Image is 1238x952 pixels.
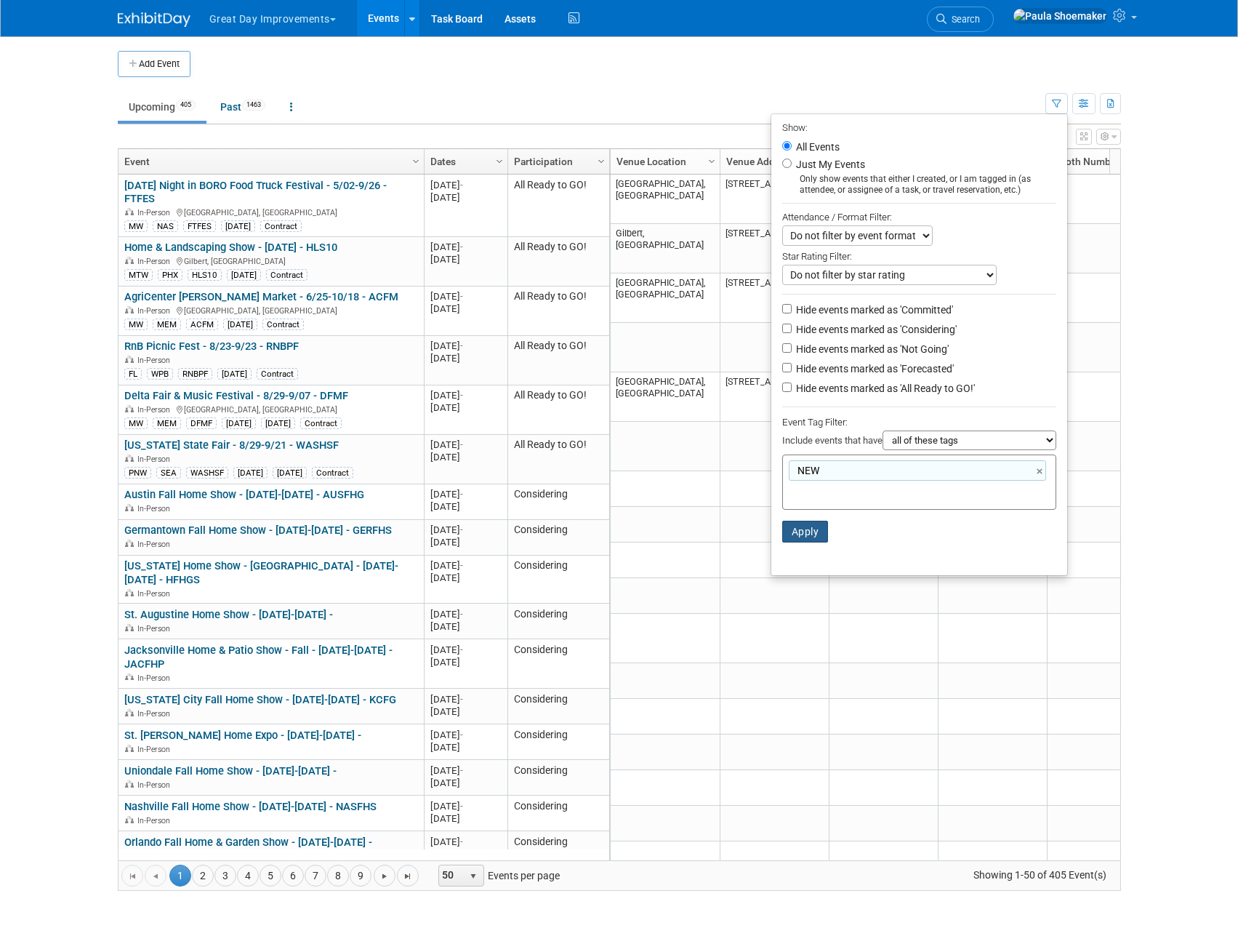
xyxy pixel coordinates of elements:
[793,342,949,356] label: Hide events marked as 'Not Going'
[430,729,501,741] div: [DATE]
[125,504,134,511] img: In-Person Event
[124,368,142,380] div: FL
[430,439,501,451] div: [DATE]
[494,156,505,167] span: Column Settings
[209,93,276,121] a: Past1463
[153,417,181,429] div: MEM
[507,556,609,604] td: Considering
[419,865,574,887] span: Events per page
[593,149,609,171] a: Column Settings
[507,604,609,639] td: Considering
[137,504,174,513] span: In-Person
[460,836,463,847] span: -
[124,693,396,706] a: [US_STATE] City Fall Home Show - [DATE]-[DATE] - KCFG
[927,7,994,32] a: Search
[430,620,501,633] div: [DATE]
[430,500,501,513] div: [DATE]
[793,303,953,317] label: Hide events marked as 'Committed'
[374,865,395,887] a: Go to the next page
[217,368,252,380] div: [DATE]
[430,401,501,414] div: [DATE]
[137,540,174,549] span: In-Person
[460,489,463,500] span: -
[124,304,417,316] div: [GEOGRAPHIC_DATA], [GEOGRAPHIC_DATA]
[124,836,372,849] a: Orlando Fall Home & Garden Show - [DATE]-[DATE] -
[408,149,424,171] a: Column Settings
[611,175,720,224] td: [GEOGRAPHIC_DATA], [GEOGRAPHIC_DATA]
[430,705,501,718] div: [DATE]
[704,149,720,171] a: Column Settings
[507,287,609,336] td: All Ready to GO!
[124,290,398,303] a: AgriCenter [PERSON_NAME] Market - 6/25-10/18 - ACFM
[300,417,342,429] div: Contract
[460,241,463,252] span: -
[793,142,840,152] label: All Events
[507,385,609,435] td: All Ready to GO!
[782,174,1056,196] div: Only show events that either I created, or I am tagged in (as attendee, or assignee of a task, or...
[460,644,463,655] span: -
[124,403,417,415] div: [GEOGRAPHIC_DATA], [GEOGRAPHIC_DATA]
[460,439,463,450] span: -
[397,865,419,887] a: Go to the last page
[186,319,218,330] div: ACFM
[124,467,151,479] div: PNW
[507,724,609,760] td: Considering
[430,812,501,825] div: [DATE]
[782,246,1056,265] div: Star Rating Filter:
[430,800,501,812] div: [DATE]
[430,656,501,668] div: [DATE]
[430,777,501,789] div: [DATE]
[460,765,463,776] span: -
[125,306,134,313] img: In-Person Event
[125,816,134,823] img: In-Person Event
[460,694,463,705] span: -
[124,255,417,267] div: Gilbert, [GEOGRAPHIC_DATA]
[507,237,609,287] td: All Ready to GO!
[514,149,600,174] a: Participation
[507,831,609,867] td: Considering
[327,865,349,887] a: 8
[125,208,134,215] img: In-Person Event
[507,435,609,484] td: All Ready to GO!
[124,241,337,254] a: Home & Landscaping Show - [DATE] - HLS10
[137,780,174,790] span: In-Person
[507,175,609,237] td: All Ready to GO!
[223,319,257,330] div: [DATE]
[793,381,975,396] label: Hide events marked as 'All Ready to GO!'
[266,269,308,281] div: Contract
[720,175,829,224] td: [STREET_ADDRESS]
[430,179,501,191] div: [DATE]
[125,589,134,596] img: In-Person Event
[260,220,302,232] div: Contract
[137,455,174,464] span: In-Person
[124,417,148,429] div: MW
[410,156,422,167] span: Column Settings
[430,488,501,500] div: [DATE]
[257,368,298,380] div: Contract
[611,273,720,323] td: [GEOGRAPHIC_DATA], [GEOGRAPHIC_DATA]
[1053,149,1146,174] a: Booth Number
[430,451,501,463] div: [DATE]
[186,467,228,479] div: WASHSF
[124,764,337,777] a: Uniondale Fall Home Show - [DATE]-[DATE] -
[460,340,463,351] span: -
[118,51,190,77] button: Add Event
[118,12,190,27] img: ExhibitDay
[305,865,326,887] a: 7
[153,220,178,232] div: NAS
[176,100,196,111] span: 405
[124,488,364,501] a: Austin Fall Home Show - [DATE]-[DATE] - AUSFHG
[227,269,261,281] div: [DATE]
[720,273,829,323] td: [STREET_ADDRESS]
[460,801,463,812] span: -
[261,417,295,429] div: [DATE]
[960,865,1120,885] span: Showing 1-50 of 405 Event(s)
[430,253,501,265] div: [DATE]
[125,673,134,681] img: In-Person Event
[124,389,348,402] a: Delta Fair & Music Festival - 8/29-9/07 - DFMF
[137,673,174,683] span: In-Person
[233,467,268,479] div: [DATE]
[124,608,333,621] a: St. Augustine Home Show - [DATE]-[DATE] -
[430,241,501,253] div: [DATE]
[137,745,174,754] span: In-Person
